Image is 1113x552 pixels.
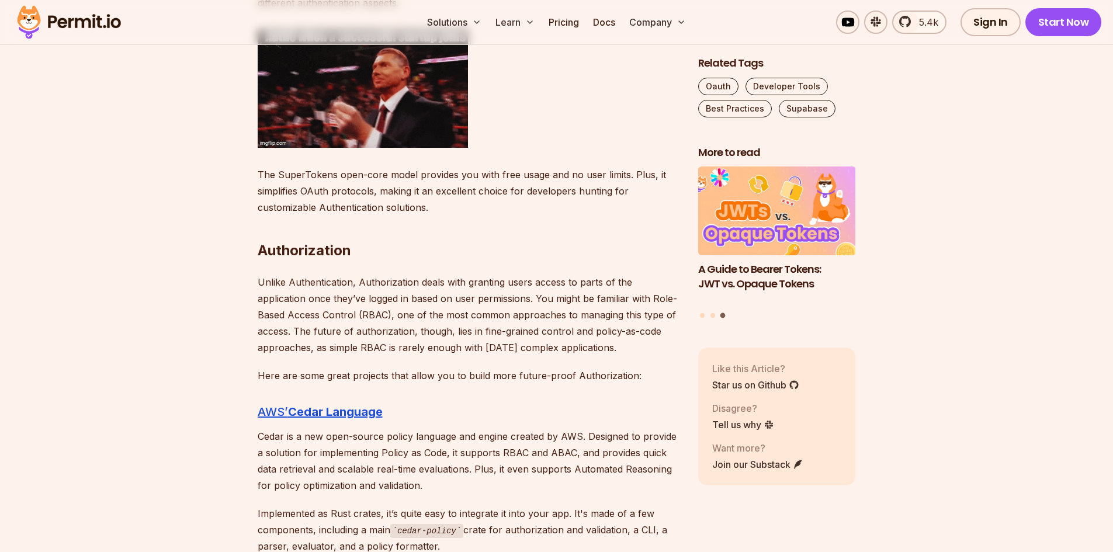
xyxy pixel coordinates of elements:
[779,100,835,117] a: Supabase
[698,56,856,71] h2: Related Tags
[700,313,705,318] button: Go to slide 1
[1025,8,1102,36] a: Start Now
[961,8,1021,36] a: Sign In
[491,11,539,34] button: Learn
[720,313,726,318] button: Go to slide 3
[712,362,799,376] p: Like this Article?
[698,78,738,95] a: Oauth
[12,2,126,42] img: Permit logo
[258,30,468,148] img: 88f4w9.gif
[712,441,803,455] p: Want more?
[912,15,938,29] span: 5.4k
[698,167,856,320] div: Posts
[712,401,774,415] p: Disagree?
[625,11,691,34] button: Company
[258,367,679,384] p: Here are some great projects that allow you to build more future-proof Authorization:
[698,145,856,160] h2: More to read
[698,262,856,291] h3: A Guide to Bearer Tokens: JWT vs. Opaque Tokens
[258,166,679,216] p: The SuperTokens open-core model provides you with free usage and no user limits. Plus, it simplif...
[698,167,856,306] a: A Guide to Bearer Tokens: JWT vs. Opaque TokensA Guide to Bearer Tokens: JWT vs. Opaque Tokens
[712,378,799,392] a: Star us on Github
[892,11,946,34] a: 5.4k
[710,313,715,318] button: Go to slide 2
[588,11,620,34] a: Docs
[712,418,774,432] a: Tell us why
[712,457,803,471] a: Join our Substack
[258,405,383,419] a: AWS’Cedar Language
[544,11,584,34] a: Pricing
[390,524,464,538] code: cedar-policy
[698,100,772,117] a: Best Practices
[258,242,351,259] strong: Authorization
[288,405,383,419] strong: Cedar Language
[746,78,828,95] a: Developer Tools
[258,274,679,356] p: Unlike Authentication, Authorization deals with granting users access to parts of the application...
[698,167,856,256] img: A Guide to Bearer Tokens: JWT vs. Opaque Tokens
[422,11,486,34] button: Solutions
[258,428,679,494] p: Cedar is a new open-source policy language and engine created by AWS. Designed to provide a solut...
[698,167,856,306] li: 3 of 3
